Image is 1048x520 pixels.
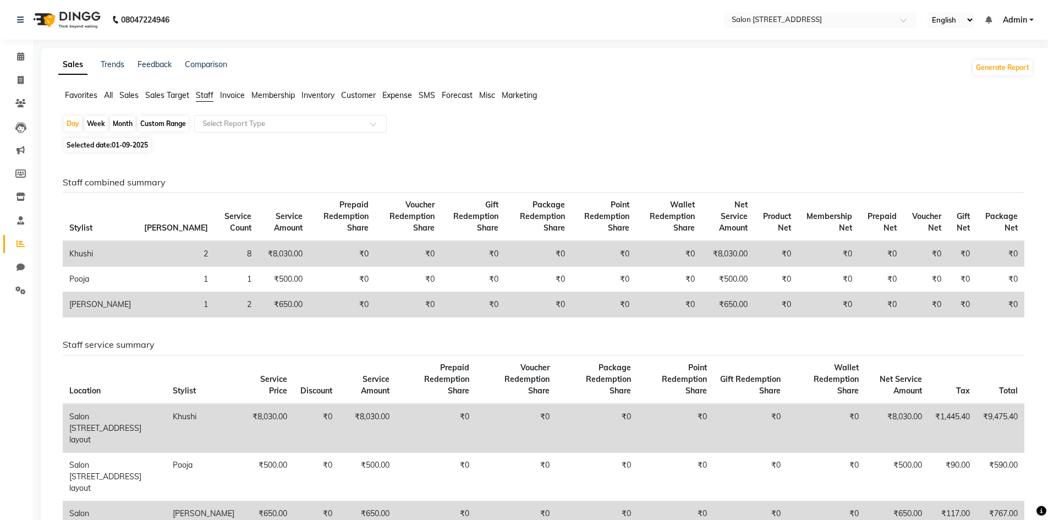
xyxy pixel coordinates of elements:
span: Discount [300,386,332,396]
div: Month [110,116,135,132]
td: ₹0 [976,292,1024,318]
td: Salon [STREET_ADDRESS] layout [63,404,166,453]
span: Package Net [985,211,1018,233]
td: ₹0 [859,267,903,292]
td: ₹0 [798,267,859,292]
td: ₹0 [787,452,865,501]
span: Gift Redemption Share [720,374,781,396]
td: ₹0 [476,404,556,453]
td: ₹0 [396,452,476,501]
td: ₹0 [375,241,441,267]
td: ₹0 [572,241,636,267]
span: Package Redemption Share [586,363,631,396]
td: ₹8,030.00 [258,241,309,267]
td: ₹500.00 [701,267,755,292]
td: ₹0 [754,241,798,267]
td: ₹0 [903,267,948,292]
td: Pooja [166,452,241,501]
td: 1 [138,292,215,318]
span: Location [69,386,101,396]
span: Prepaid Redemption Share [424,363,469,396]
td: Khushi [63,241,138,267]
td: ₹0 [441,292,505,318]
td: ₹0 [505,241,572,267]
a: Comparison [185,59,227,69]
td: Pooja [63,267,138,292]
td: ₹0 [714,404,787,453]
td: ₹0 [556,452,638,501]
td: ₹0 [714,452,787,501]
button: Generate Report [973,60,1032,75]
span: Membership [251,90,295,100]
td: ₹0 [948,267,976,292]
td: ₹0 [375,267,441,292]
td: ₹0 [476,452,556,501]
td: ₹8,030.00 [701,241,755,267]
span: Favorites [65,90,97,100]
span: Stylist [173,386,196,396]
td: ₹500.00 [258,267,309,292]
span: Tax [956,386,970,396]
a: Sales [58,55,87,75]
span: Forecast [442,90,473,100]
a: Trends [101,59,124,69]
span: Invoice [220,90,245,100]
td: ₹8,030.00 [865,404,929,453]
td: ₹0 [572,267,636,292]
span: Voucher Redemption Share [504,363,550,396]
td: ₹0 [903,292,948,318]
td: 1 [138,267,215,292]
td: ₹0 [638,452,714,501]
td: ₹0 [638,404,714,453]
span: Expense [382,90,412,100]
td: ₹8,030.00 [241,404,294,453]
span: Prepaid Net [868,211,897,233]
td: ₹650.00 [258,292,309,318]
span: Wallet Redemption Share [814,363,859,396]
span: Wallet Redemption Share [650,200,695,233]
div: Custom Range [138,116,189,132]
td: Salon [STREET_ADDRESS] layout [63,452,166,501]
span: Product Net [763,211,791,233]
span: Selected date: [64,138,151,152]
td: ₹1,445.40 [929,404,976,453]
span: Gift Net [957,211,970,233]
td: Khushi [166,404,241,453]
td: ₹0 [787,404,865,453]
td: ₹0 [556,404,638,453]
span: Membership Net [806,211,852,233]
td: ₹0 [636,241,701,267]
td: ₹0 [375,292,441,318]
span: All [104,90,113,100]
a: Feedback [138,59,172,69]
td: 1 [215,267,258,292]
span: Sales [119,90,139,100]
td: ₹0 [309,267,375,292]
span: Prepaid Redemption Share [323,200,369,233]
span: Service Amount [274,211,303,233]
td: ₹0 [636,292,701,318]
td: ₹0 [505,267,572,292]
td: ₹0 [976,241,1024,267]
span: Total [999,386,1018,396]
td: ₹650.00 [701,292,755,318]
span: SMS [419,90,435,100]
span: Service Price [260,374,287,396]
td: ₹0 [948,292,976,318]
td: ₹0 [396,404,476,453]
span: Package Redemption Share [520,200,565,233]
span: Customer [341,90,376,100]
td: ₹9,475.40 [976,404,1024,453]
span: Inventory [301,90,334,100]
td: ₹500.00 [241,452,294,501]
span: Voucher Net [912,211,941,233]
span: Admin [1003,14,1027,26]
td: ₹0 [294,452,339,501]
span: Misc [479,90,495,100]
span: Point Redemption Share [584,200,629,233]
span: Point Redemption Share [662,363,707,396]
td: 2 [138,241,215,267]
span: Net Service Amount [719,200,748,233]
div: Week [84,116,108,132]
span: Sales Target [145,90,189,100]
